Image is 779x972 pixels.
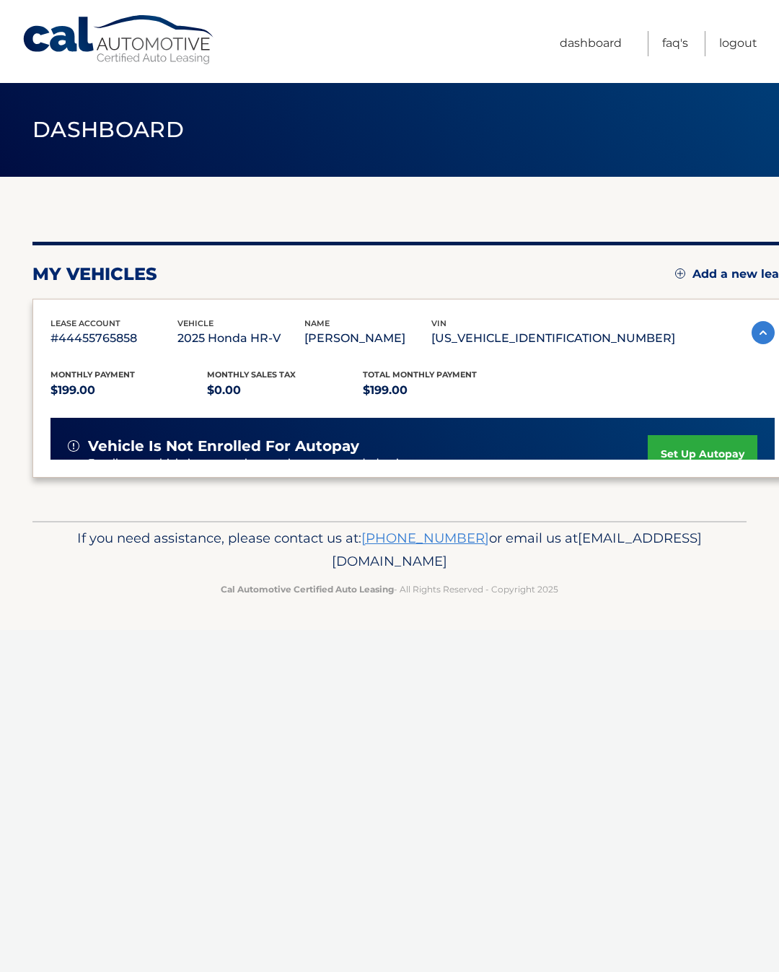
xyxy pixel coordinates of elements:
p: $199.00 [50,380,207,400]
p: Enroll your vehicle in automatic recurring payment deduction. [88,455,648,471]
a: Dashboard [560,31,622,56]
span: vehicle [177,318,214,328]
a: Logout [719,31,757,56]
p: $0.00 [207,380,364,400]
span: vin [431,318,446,328]
h2: my vehicles [32,263,157,285]
span: [EMAIL_ADDRESS][DOMAIN_NAME] [332,530,702,569]
p: $199.00 [363,380,519,400]
p: [US_VEHICLE_IDENTIFICATION_NUMBER] [431,328,675,349]
img: add.svg [675,268,685,279]
span: lease account [50,318,120,328]
a: [PHONE_NUMBER] [361,530,489,546]
img: accordion-active.svg [752,321,775,344]
span: vehicle is not enrolled for autopay [88,437,359,455]
span: Total Monthly Payment [363,369,477,380]
img: alert-white.svg [68,440,79,452]
p: If you need assistance, please contact us at: or email us at [54,527,725,573]
span: Monthly Payment [50,369,135,380]
p: - All Rights Reserved - Copyright 2025 [54,582,725,597]
span: Monthly sales Tax [207,369,296,380]
a: FAQ's [662,31,688,56]
a: Cal Automotive [22,14,216,66]
p: [PERSON_NAME] [304,328,431,349]
span: Dashboard [32,116,184,143]
p: #44455765858 [50,328,177,349]
strong: Cal Automotive Certified Auto Leasing [221,584,394,595]
span: name [304,318,330,328]
p: 2025 Honda HR-V [177,328,304,349]
a: set up autopay [648,435,757,473]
